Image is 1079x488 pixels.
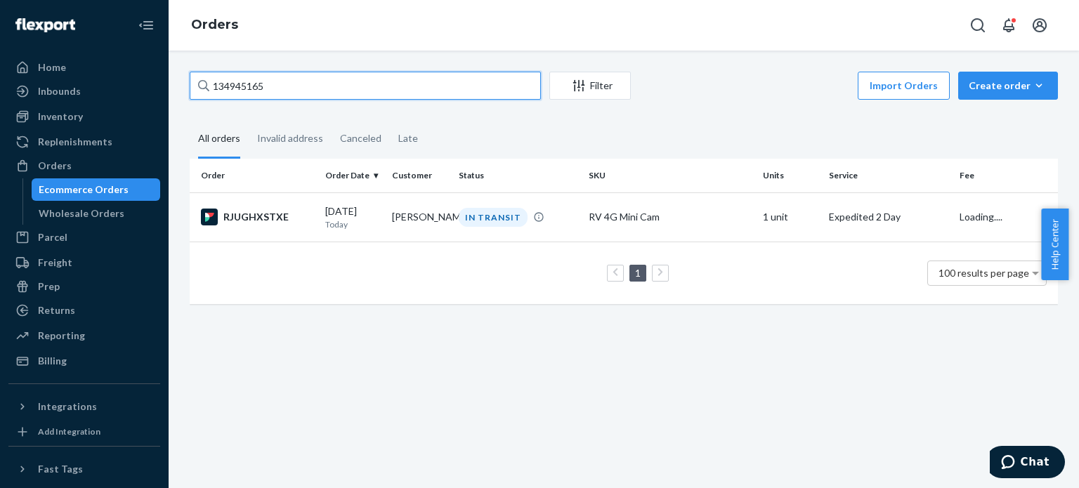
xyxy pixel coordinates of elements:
th: Order [190,159,320,192]
div: Prep [38,279,60,294]
th: Order Date [320,159,386,192]
div: Fast Tags [38,462,83,476]
span: 100 results per page [939,267,1029,279]
a: Home [8,56,160,79]
div: Ecommerce Orders [39,183,129,197]
button: Open account menu [1026,11,1054,39]
div: Orders [38,159,72,173]
td: 1 unit [757,192,824,242]
a: Inbounds [8,80,160,103]
a: Returns [8,299,160,322]
a: Ecommerce Orders [32,178,161,201]
div: All orders [198,120,240,159]
a: Add Integration [8,423,160,440]
p: Expedited 2 Day [829,210,948,224]
img: Flexport logo [15,18,75,32]
div: Replenishments [38,135,112,149]
td: Loading.... [954,192,1058,242]
a: Replenishments [8,131,160,153]
div: Parcel [38,230,67,244]
a: Orders [8,154,160,177]
ol: breadcrumbs [180,5,249,46]
td: [PERSON_NAME] [386,192,453,242]
button: Close Navigation [132,11,160,39]
p: Today [325,218,381,230]
div: IN TRANSIT [459,208,528,227]
iframe: Opens a widget where you can chat to one of our agents [990,446,1065,481]
div: Create order [969,79,1047,93]
button: Import Orders [858,72,950,100]
div: Inventory [38,110,83,124]
div: Freight [38,256,72,270]
a: Orders [191,17,238,32]
a: Parcel [8,226,160,249]
div: Home [38,60,66,74]
div: Late [398,120,418,157]
button: Integrations [8,395,160,418]
div: Customer [392,169,447,181]
div: Integrations [38,400,97,414]
a: Billing [8,350,160,372]
input: Search orders [190,72,541,100]
button: Create order [958,72,1058,100]
div: [DATE] [325,204,381,230]
th: Fee [954,159,1058,192]
button: Open notifications [995,11,1023,39]
div: Wholesale Orders [39,206,124,220]
div: RV 4G Mini Cam [589,210,751,224]
button: Open Search Box [964,11,992,39]
div: Returns [38,303,75,317]
a: Inventory [8,105,160,128]
div: RJUGHXSTXE [201,209,314,225]
div: Filter [550,79,630,93]
div: Billing [38,354,67,368]
a: Page 1 is your current page [632,267,643,279]
div: Invalid address [257,120,323,157]
button: Filter [549,72,631,100]
div: Inbounds [38,84,81,98]
a: Wholesale Orders [32,202,161,225]
a: Prep [8,275,160,298]
div: Reporting [38,329,85,343]
div: Add Integration [38,426,100,437]
button: Help Center [1041,209,1068,280]
th: Units [757,159,824,192]
th: Service [823,159,953,192]
a: Freight [8,251,160,274]
div: Canceled [340,120,381,157]
button: Fast Tags [8,458,160,480]
th: SKU [583,159,757,192]
th: Status [453,159,583,192]
a: Reporting [8,324,160,347]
